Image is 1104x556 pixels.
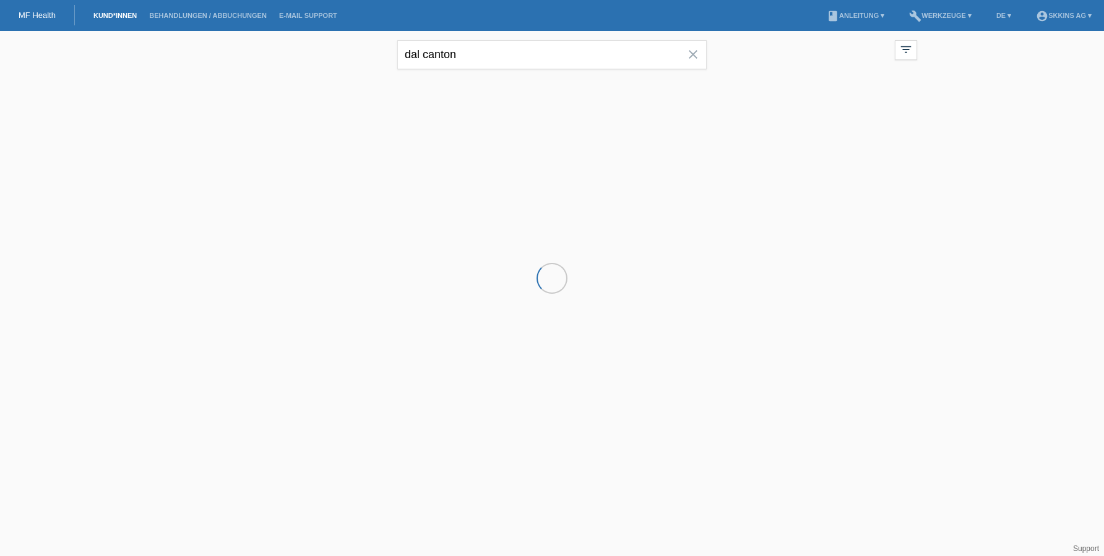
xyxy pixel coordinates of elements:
i: close [686,47,701,62]
a: MF Health [19,11,56,20]
input: Suche... [397,40,707,69]
a: bookAnleitung ▾ [821,12,891,19]
a: Behandlungen / Abbuchungen [143,12,273,19]
i: filter_list [899,43,913,56]
i: book [827,10,839,22]
a: DE ▾ [990,12,1017,19]
a: buildWerkzeuge ▾ [903,12,978,19]
i: build [909,10,921,22]
i: account_circle [1036,10,1048,22]
a: account_circleSKKINS AG ▾ [1030,12,1098,19]
a: E-Mail Support [273,12,343,19]
a: Kund*innen [87,12,143,19]
a: Support [1073,544,1099,553]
